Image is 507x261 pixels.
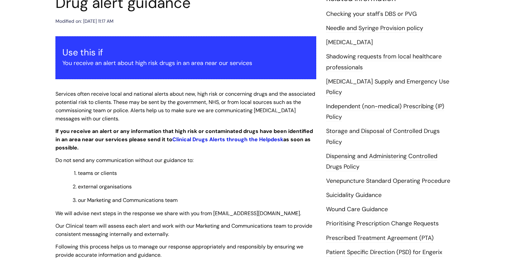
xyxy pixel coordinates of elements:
a: Independent (non-medical) Prescribing (IP) Policy [326,102,444,121]
a: Storage and Disposal of Controlled Drugs Policy [326,127,440,146]
a: Needle and Syringe Provision policy [326,24,423,33]
a: Suicidality Guidance [326,191,382,200]
a: Dispensing and Administering Controlled Drugs Policy [326,152,437,171]
span: Services often receive local and national alerts about new, high risk or concerning drugs and the... [55,90,315,122]
div: Modified on: [DATE] 11:17 AM [55,17,114,25]
h3: Use this if [62,47,309,58]
a: Prioritising Prescription Change Requests [326,219,439,228]
p: You receive an alert about high risk drugs in an area near our services [62,58,309,68]
a: Shadowing requests from local healthcare professionals [326,52,442,72]
a: [MEDICAL_DATA] [326,38,373,47]
a: Venepuncture Standard Operating Procedure [326,177,450,185]
a: Patient Specific Direction (PSD) for Engerix [326,248,442,257]
a: Clinical Drugs Alerts through the Helpdesk [172,136,283,143]
a: Wound Care Guidance [326,205,388,214]
span: Following this process helps us to manage our response appropriately and responsibly by ensuring ... [55,243,303,258]
span: our Marketing and Communications team [78,197,178,204]
span: teams or clients [78,170,117,177]
strong: If you receive an alert or any information that high risk or contaminated drugs have been identif... [55,128,313,151]
span: external organisations [78,183,132,190]
a: Checking your staff's DBS or PVG [326,10,417,18]
span: Our Clinical team will assess each alert and work with our Marketing and Communications team to p... [55,222,312,238]
span: Do not send any communication without our guidance to: [55,157,193,164]
span: We will advise next steps in the response we share with you from [EMAIL_ADDRESS][DOMAIN_NAME]. [55,210,301,217]
a: [MEDICAL_DATA] Supply and Emergency Use Policy [326,78,449,97]
a: Prescribed Treatment Agreement (PTA) [326,234,434,243]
